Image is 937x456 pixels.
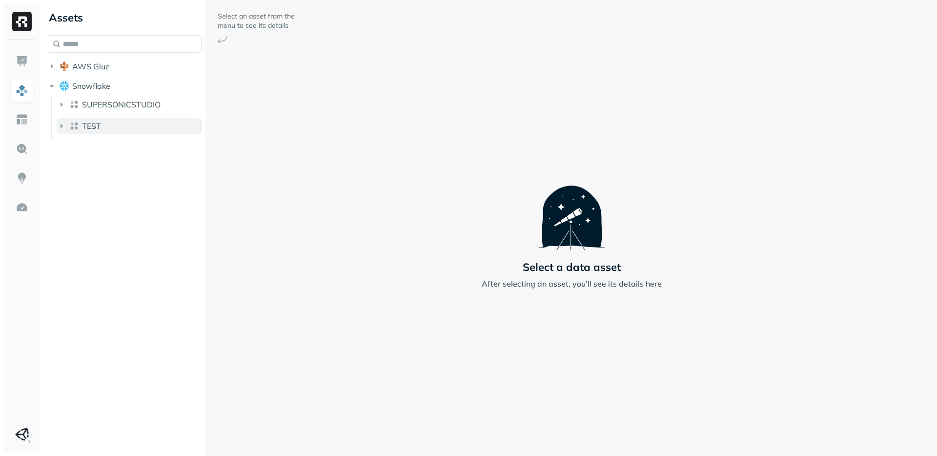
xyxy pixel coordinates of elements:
[47,59,202,74] button: AWS Glue
[482,278,662,290] p: After selecting an asset, you’ll see its details here
[538,166,605,250] img: Telescope
[69,100,79,109] img: lake
[82,121,101,131] span: TEST
[12,12,32,31] img: Ryft
[16,201,28,214] img: Optimization
[218,36,227,43] img: Arrow
[57,97,202,112] button: SUPERSONICSTUDIO
[218,12,296,30] p: Select an asset from the menu to see its details
[60,62,69,71] img: root
[60,81,69,90] img: root
[15,428,29,441] img: Unity
[523,260,621,274] p: Select a data asset
[72,62,110,71] span: AWS Glue
[16,55,28,67] img: Dashboard
[72,81,110,91] span: Snowflake
[57,118,202,134] button: TEST
[16,172,28,185] img: Insights
[16,84,28,97] img: Assets
[47,10,202,25] div: Assets
[16,143,28,155] img: Query Explorer
[69,121,79,131] img: lake
[82,100,161,109] span: SUPERSONICSTUDIO
[16,113,28,126] img: Asset Explorer
[47,78,202,94] button: Snowflake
